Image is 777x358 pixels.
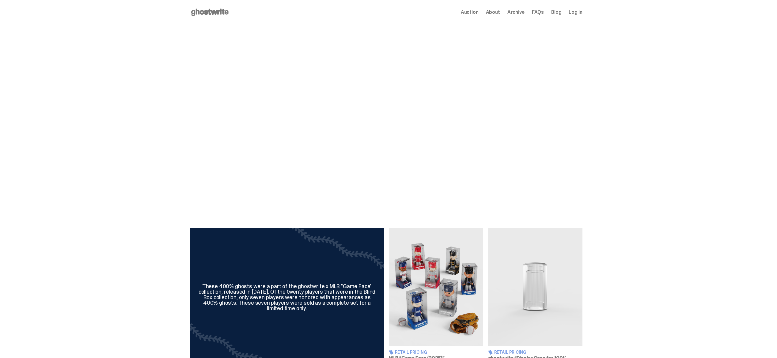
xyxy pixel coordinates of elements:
[389,228,483,346] img: Game Face (2025)
[198,284,377,311] div: These 400% ghosts were a part of the ghostwrite x MLB "Game Face" collection, released in [DATE]....
[461,10,479,15] a: Auction
[507,10,525,15] a: Archive
[569,10,582,15] a: Log in
[486,10,500,15] a: About
[532,10,544,15] a: FAQs
[494,350,526,354] span: Retail Pricing
[551,10,561,15] a: Blog
[488,228,582,346] img: Display Case for 100% ghosts
[395,350,427,354] span: Retail Pricing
